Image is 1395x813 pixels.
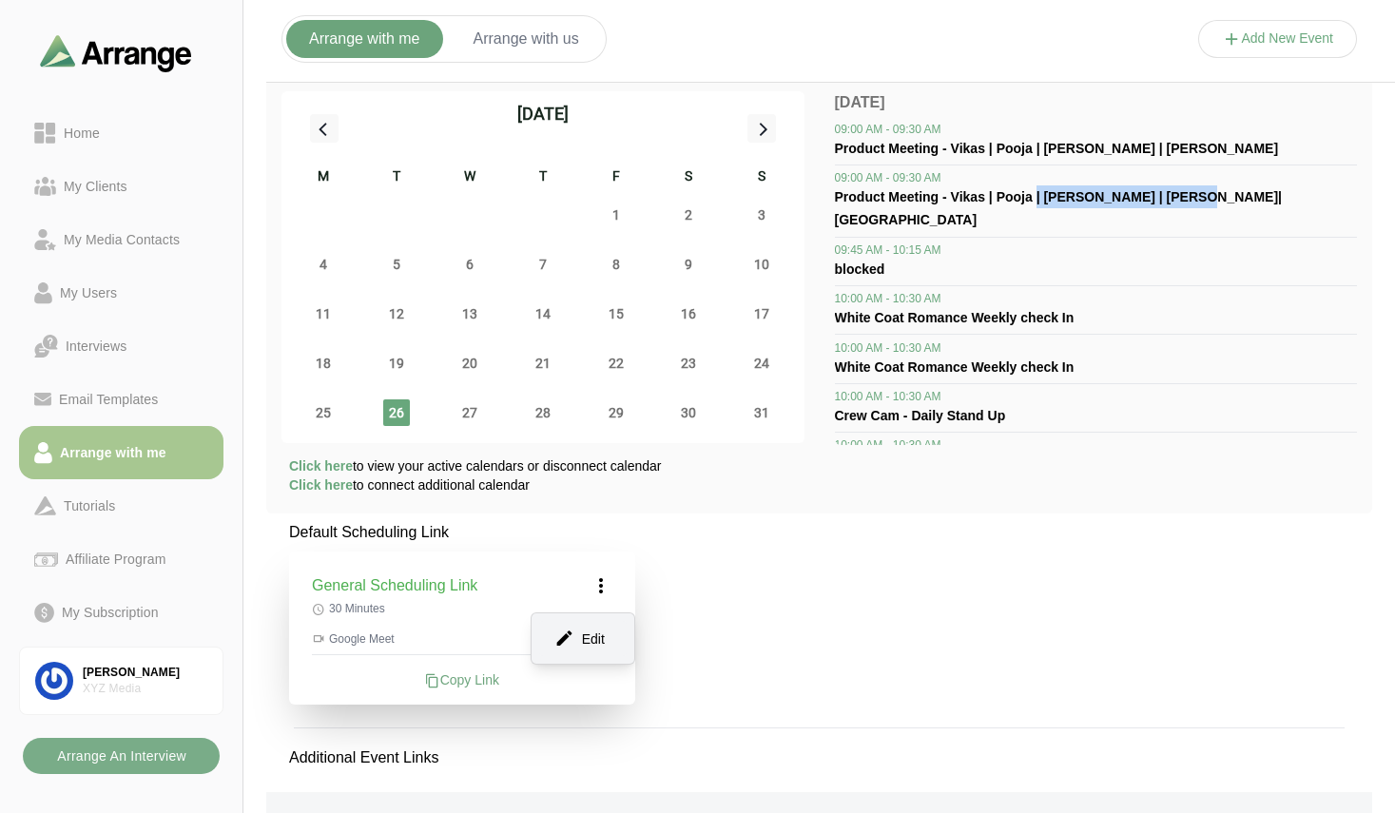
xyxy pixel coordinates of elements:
[603,300,630,327] span: Friday 15 August 2025
[835,340,941,356] span: 10:00 AM - 10:30 AM
[748,399,775,426] span: Sunday 31 August 2025
[456,300,483,327] span: Wednesday 13 August 2025
[835,189,1282,227] span: Product Meeting - Vikas | Pooja | [PERSON_NAME] | [PERSON_NAME]|[GEOGRAPHIC_DATA]
[266,724,461,792] p: Additional Event Links
[539,621,627,656] div: Edit
[675,350,702,377] span: Saturday 23 August 2025
[835,141,1279,156] span: Product Meeting - Vikas | Pooja | [PERSON_NAME] | [PERSON_NAME]
[456,399,483,426] span: Wednesday 27 August 2025
[652,165,726,190] div: S
[51,388,165,411] div: Email Templates
[748,350,775,377] span: Sunday 24 August 2025
[451,20,602,58] button: Arrange with us
[530,300,556,327] span: Thursday 14 August 2025
[312,670,612,689] div: Copy Link
[56,738,186,774] b: Arrange An Interview
[434,165,507,190] div: W
[19,647,223,715] a: [PERSON_NAME]XYZ Media
[52,281,125,304] div: My Users
[835,437,941,453] span: 10:00 AM - 10:30 AM
[835,91,1358,114] p: [DATE]
[19,426,223,479] a: Arrange with me
[675,202,702,228] span: Saturday 2 August 2025
[19,106,223,160] a: Home
[675,300,702,327] span: Saturday 16 August 2025
[56,228,187,251] div: My Media Contacts
[603,399,630,426] span: Friday 29 August 2025
[579,165,652,190] div: F
[748,251,775,278] span: Sunday 10 August 2025
[286,20,443,58] button: Arrange with me
[603,251,630,278] span: Friday 8 August 2025
[835,291,941,306] span: 10:00 AM - 10:30 AM
[835,310,1075,325] span: White Coat Romance Weekly check In
[675,399,702,426] span: Saturday 30 August 2025
[312,574,477,597] h3: General Scheduling Link
[383,300,410,327] span: Tuesday 12 August 2025
[748,202,775,228] span: Sunday 3 August 2025
[312,631,612,647] p: Google Meet
[289,477,353,493] span: Click here
[835,242,941,258] span: 09:45 AM - 10:15 AM
[310,251,337,278] span: Monday 4 August 2025
[383,251,410,278] span: Tuesday 5 August 2025
[289,521,635,544] p: Default Scheduling Link
[19,319,223,373] a: Interviews
[383,399,410,426] span: Tuesday 26 August 2025
[19,532,223,586] a: Affiliate Program
[19,213,223,266] a: My Media Contacts
[54,601,166,624] div: My Subscription
[530,251,556,278] span: Thursday 7 August 2025
[456,350,483,377] span: Wednesday 20 August 2025
[289,475,530,494] p: to connect additional calendar
[310,300,337,327] span: Monday 11 August 2025
[19,479,223,532] a: Tutorials
[58,548,173,571] div: Affiliate Program
[56,494,123,517] div: Tutorials
[289,458,353,474] span: Click here
[530,350,556,377] span: Thursday 21 August 2025
[835,170,941,185] span: 09:00 AM - 09:30 AM
[530,399,556,426] span: Thursday 28 August 2025
[603,202,630,228] span: Friday 1 August 2025
[748,300,775,327] span: Sunday 17 August 2025
[289,456,661,475] p: to view your active calendars or disconnect calendar
[835,408,1006,423] span: Crew Cam - Daily Stand Up
[19,586,223,639] a: My Subscription
[83,665,207,681] div: [PERSON_NAME]
[19,373,223,426] a: Email Templates
[56,122,107,145] div: Home
[456,251,483,278] span: Wednesday 6 August 2025
[603,350,630,377] span: Friday 22 August 2025
[835,261,885,277] span: blocked
[517,101,569,127] div: [DATE]
[19,266,223,319] a: My Users
[83,681,207,697] div: XYZ Media
[52,441,174,464] div: Arrange with me
[360,165,434,190] div: T
[726,165,799,190] div: S
[506,165,579,190] div: T
[835,359,1075,375] span: White Coat Romance Weekly check In
[19,160,223,213] a: My Clients
[310,350,337,377] span: Monday 18 August 2025
[835,122,941,137] span: 09:00 AM - 09:30 AM
[58,335,134,358] div: Interviews
[1198,20,1358,58] button: Add New Event
[310,399,337,426] span: Monday 25 August 2025
[287,165,360,190] div: M
[383,350,410,377] span: Tuesday 19 August 2025
[23,738,220,774] button: Arrange An Interview
[312,601,612,616] p: 30 Minutes
[40,34,192,71] img: arrangeai-name-small-logo.4d2b8aee.svg
[675,251,702,278] span: Saturday 9 August 2025
[835,389,941,404] span: 10:00 AM - 10:30 AM
[56,175,135,198] div: My Clients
